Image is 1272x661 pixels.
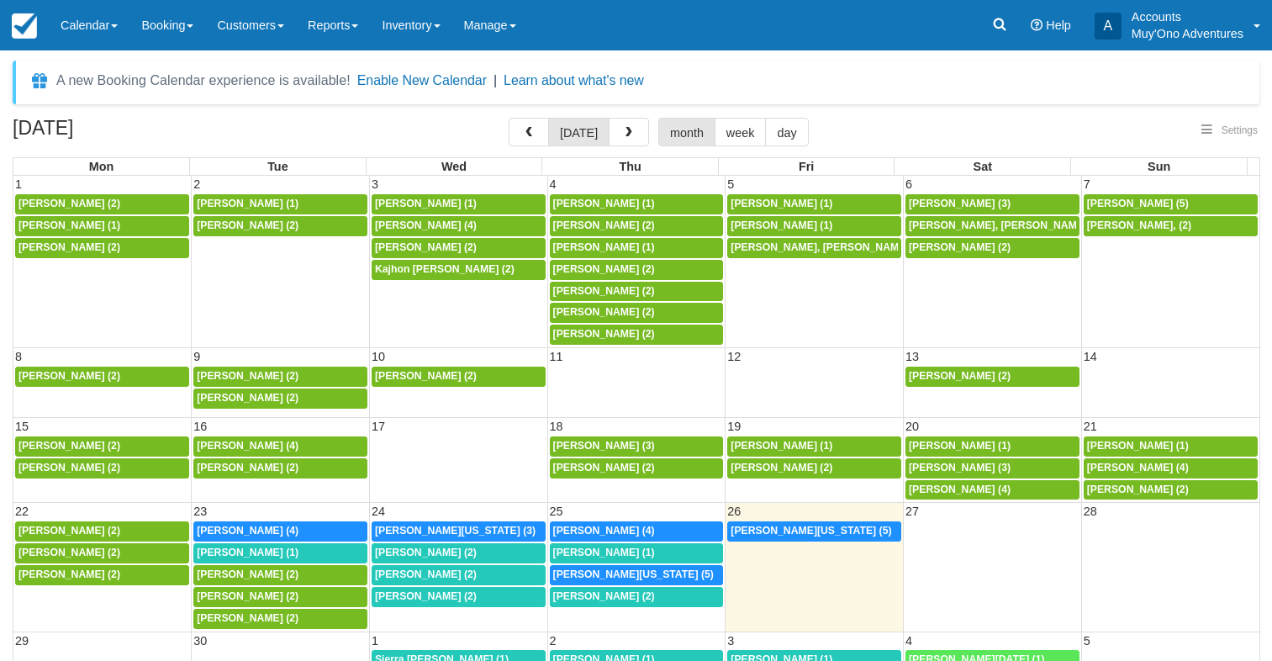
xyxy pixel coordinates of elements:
span: [PERSON_NAME][US_STATE] (5) [553,568,714,580]
a: [PERSON_NAME] (1) [727,436,901,457]
a: [PERSON_NAME] (1) [193,543,367,563]
span: Mon [89,160,114,173]
a: [PERSON_NAME] (2) [905,238,1079,258]
a: [PERSON_NAME] (2) [372,565,546,585]
span: Fri [799,160,814,173]
span: [PERSON_NAME] (3) [909,198,1011,209]
a: [PERSON_NAME] (1) [905,436,1079,457]
button: day [765,118,808,146]
span: [PERSON_NAME] (1) [553,241,655,253]
span: [PERSON_NAME] (2) [197,568,298,580]
span: [PERSON_NAME] (4) [1087,462,1189,473]
a: [PERSON_NAME] (1) [372,194,546,214]
a: [PERSON_NAME] (2) [193,609,367,629]
span: [PERSON_NAME] (2) [553,263,655,275]
a: [PERSON_NAME] (2) [1084,480,1258,500]
span: 24 [370,505,387,518]
span: 10 [370,350,387,363]
a: [PERSON_NAME] (2) [193,458,367,479]
span: [PERSON_NAME] (2) [731,462,832,473]
span: Thu [619,160,641,173]
span: [PERSON_NAME] (2) [197,370,298,382]
a: [PERSON_NAME] (3) [905,194,1079,214]
a: [PERSON_NAME], (2) [1084,216,1258,236]
a: [PERSON_NAME][US_STATE] (5) [727,521,901,542]
span: [PERSON_NAME] (2) [553,462,655,473]
span: [PERSON_NAME] (4) [375,219,477,231]
div: A [1095,13,1122,40]
a: [PERSON_NAME] (2) [15,436,189,457]
a: [PERSON_NAME] (2) [15,565,189,585]
span: Sat [974,160,992,173]
span: 20 [904,420,921,433]
span: [PERSON_NAME] (4) [197,525,298,537]
a: [PERSON_NAME] (3) [905,458,1079,479]
a: [PERSON_NAME] (2) [15,543,189,563]
span: [PERSON_NAME] (2) [18,198,120,209]
span: [PERSON_NAME] (2) [197,462,298,473]
i: Help [1031,19,1042,31]
a: [PERSON_NAME] (2) [15,458,189,479]
span: 5 [1082,634,1092,648]
a: [PERSON_NAME] (2) [550,303,724,323]
a: [PERSON_NAME] (4) [372,216,546,236]
a: [PERSON_NAME] (2) [15,367,189,387]
span: 30 [192,634,208,648]
span: [PERSON_NAME] (2) [18,525,120,537]
span: 29 [13,634,30,648]
button: Enable New Calendar [357,72,487,89]
span: [PERSON_NAME] (2) [909,241,1011,253]
a: [PERSON_NAME] (1) [727,194,901,214]
span: [PERSON_NAME] (2) [197,392,298,404]
span: [PERSON_NAME] (1) [375,198,477,209]
span: [PERSON_NAME] (2) [553,590,655,602]
span: [PERSON_NAME] (2) [18,462,120,473]
a: [PERSON_NAME] (4) [193,436,367,457]
a: [PERSON_NAME] (5) [1084,194,1258,214]
a: [PERSON_NAME] (1) [550,543,724,563]
span: [PERSON_NAME] (4) [197,440,298,452]
button: [DATE] [548,118,610,146]
img: checkfront-main-nav-mini-logo.png [12,13,37,39]
span: Settings [1222,124,1258,136]
a: [PERSON_NAME] (2) [550,325,724,345]
a: [PERSON_NAME] (4) [1084,458,1258,479]
a: [PERSON_NAME] (2) [550,216,724,236]
a: [PERSON_NAME] (2) [193,389,367,409]
h2: [DATE] [13,118,225,149]
span: 19 [726,420,742,433]
a: [PERSON_NAME] (4) [905,480,1079,500]
span: Kajhon [PERSON_NAME] (2) [375,263,515,275]
span: [PERSON_NAME] (2) [197,219,298,231]
span: [PERSON_NAME] (2) [375,568,477,580]
span: [PERSON_NAME] (2) [375,590,477,602]
span: 8 [13,350,24,363]
span: [PERSON_NAME] (2) [553,285,655,297]
span: [PERSON_NAME] (2) [1087,484,1189,495]
a: Learn about what's new [504,73,644,87]
span: [PERSON_NAME], (2) [1087,219,1191,231]
span: 1 [370,634,380,648]
span: [PERSON_NAME] (1) [553,198,655,209]
span: 16 [192,420,208,433]
span: 15 [13,420,30,433]
span: [PERSON_NAME], [PERSON_NAME] (2) [909,219,1102,231]
span: [PERSON_NAME] (1) [909,440,1011,452]
span: 7 [1082,177,1092,191]
span: [PERSON_NAME] (2) [375,370,477,382]
a: [PERSON_NAME] (2) [15,194,189,214]
a: [PERSON_NAME][US_STATE] (5) [550,565,724,585]
a: [PERSON_NAME] (2) [372,587,546,607]
a: [PERSON_NAME] (1) [193,194,367,214]
span: 21 [1082,420,1099,433]
span: Help [1046,19,1071,32]
span: [PERSON_NAME], [PERSON_NAME] (2) [731,241,924,253]
a: [PERSON_NAME] (1) [550,194,724,214]
span: Tue [267,160,288,173]
span: 3 [726,634,736,648]
a: [PERSON_NAME] (2) [193,587,367,607]
span: 6 [904,177,914,191]
span: Wed [441,160,467,173]
span: 17 [370,420,387,433]
span: 3 [370,177,380,191]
